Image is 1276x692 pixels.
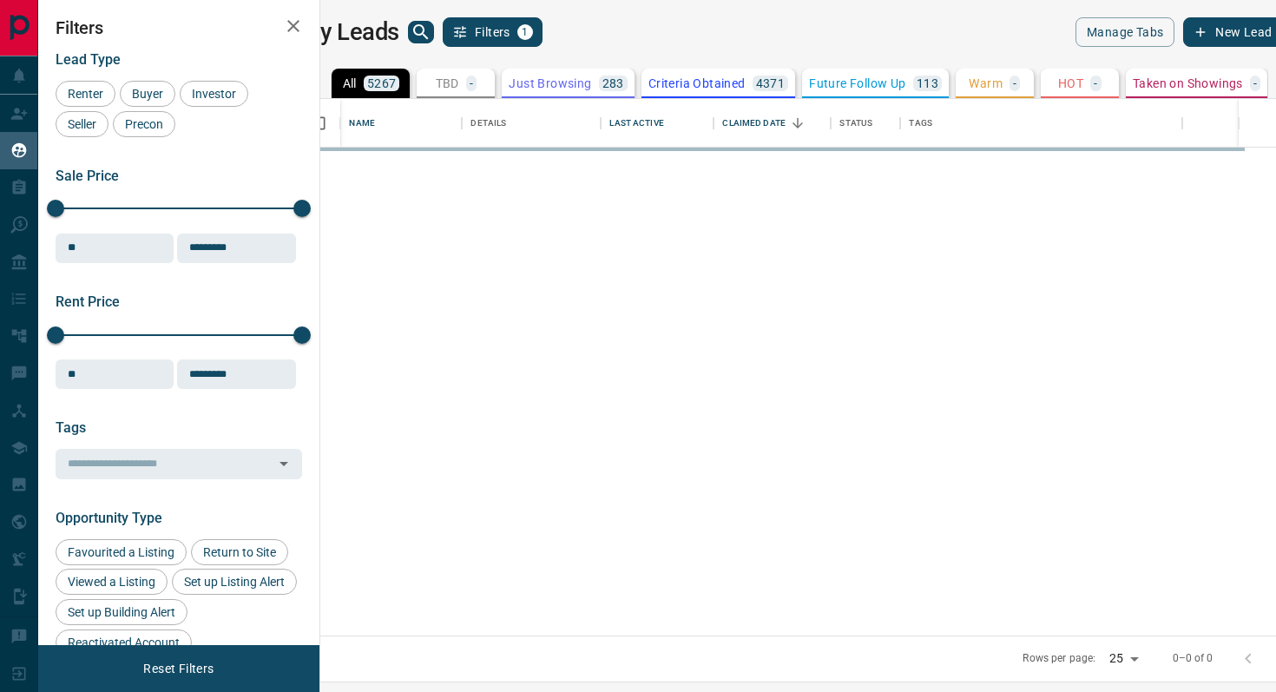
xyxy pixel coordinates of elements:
div: Precon [113,111,175,137]
p: Future Follow Up [809,77,905,89]
span: Tags [56,419,86,436]
div: Details [462,99,601,148]
div: Set up Listing Alert [172,569,297,595]
p: 5267 [367,77,397,89]
p: 283 [602,77,624,89]
div: Status [831,99,900,148]
span: Favourited a Listing [62,545,181,559]
span: Precon [119,117,169,131]
div: 25 [1102,646,1144,671]
p: Taken on Showings [1133,77,1243,89]
span: Opportunity Type [56,510,162,526]
button: Sort [786,111,810,135]
div: Investor [180,81,248,107]
div: Seller [56,111,109,137]
p: Rows per page: [1023,651,1095,666]
div: Tags [909,99,932,148]
span: Renter [62,87,109,101]
p: 4371 [756,77,786,89]
div: Last Active [601,99,714,148]
p: HOT [1058,77,1083,89]
div: Return to Site [191,539,288,565]
p: - [470,77,473,89]
button: Manage Tabs [1075,17,1174,47]
p: - [1094,77,1097,89]
p: 0–0 of 0 [1173,651,1214,666]
span: Buyer [126,87,169,101]
span: Seller [62,117,102,131]
div: Name [349,99,375,148]
span: 1 [519,26,531,38]
span: Investor [186,87,242,101]
div: Tags [900,99,1181,148]
div: Details [470,99,506,148]
div: Name [340,99,462,148]
span: Set up Listing Alert [178,575,291,589]
div: Last Active [609,99,663,148]
p: TBD [436,77,459,89]
p: - [1013,77,1016,89]
div: Set up Building Alert [56,599,187,625]
p: Criteria Obtained [648,77,746,89]
h2: Filters [56,17,302,38]
p: All [343,77,357,89]
div: Status [839,99,872,148]
div: Claimed Date [722,99,786,148]
span: Return to Site [197,545,282,559]
button: Filters1 [443,17,543,47]
div: Reactivated Account [56,629,192,656]
p: Warm [969,77,1003,89]
div: Viewed a Listing [56,569,168,595]
span: Rent Price [56,293,120,310]
div: Favourited a Listing [56,539,187,565]
span: Reactivated Account [62,636,186,649]
div: Buyer [120,81,175,107]
h1: My Leads [299,18,399,46]
div: Renter [56,81,115,107]
div: Claimed Date [714,99,831,148]
button: Reset Filters [132,654,225,683]
p: Just Browsing [509,77,591,89]
button: Open [272,451,296,476]
p: 113 [917,77,938,89]
span: Viewed a Listing [62,575,161,589]
span: Lead Type [56,51,121,68]
button: search button [408,21,434,43]
span: Sale Price [56,168,119,184]
span: Set up Building Alert [62,605,181,619]
p: - [1253,77,1257,89]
